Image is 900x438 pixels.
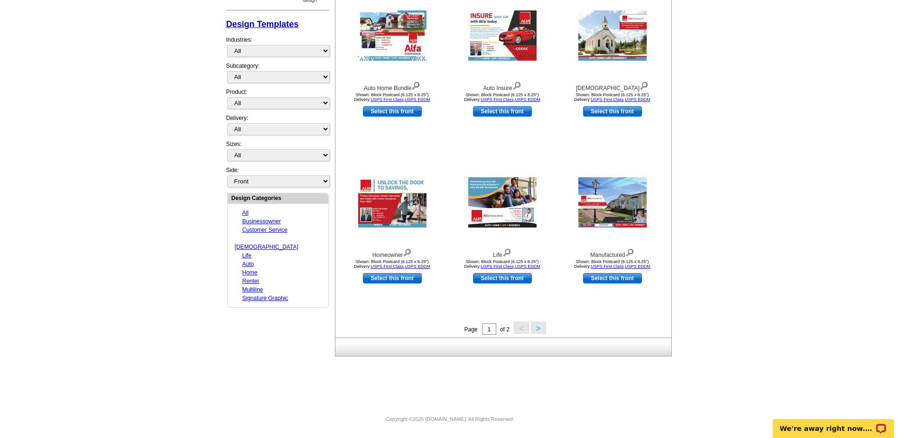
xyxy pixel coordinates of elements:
[242,261,254,267] a: Auto
[226,31,329,62] div: Industries:
[583,273,642,283] a: use this design
[340,80,445,92] div: Auto Home Bundle
[358,177,427,228] img: Homeowner
[358,10,427,61] img: Auto Home Bundle
[242,210,249,216] a: All
[560,246,665,259] div: Manufactured
[468,177,537,228] img: Life
[411,80,420,90] img: view design details
[371,264,404,269] a: USPS First Class
[560,92,665,102] div: Shown: Block Postcard (6.125 x 8.25") Delivery: ,
[242,295,288,301] a: Signature Graphic
[591,264,624,269] a: USPS First Class
[473,273,532,283] a: use this design
[502,246,511,257] img: view design details
[226,88,329,114] div: Product:
[242,269,258,276] a: Home
[578,10,647,61] img: Church
[500,326,510,333] span: of 2
[450,92,555,102] div: Shown: Block Postcard (6.125 x 8.25") Delivery: ,
[514,322,529,334] button: <
[583,106,642,117] a: use this design
[450,246,555,259] div: Life
[226,19,299,29] a: Design Templates
[531,322,546,334] button: >
[515,97,540,102] a: USPS EDDM
[226,166,329,188] div: Side:
[560,80,665,92] div: [DEMOGRAPHIC_DATA]
[625,97,650,102] a: USPS EDDM
[371,97,404,102] a: USPS First Class
[242,286,263,293] a: Multiline
[560,259,665,269] div: Shown: Block Postcard (6.125 x 8.25") Delivery: ,
[226,140,329,166] div: Sizes:
[340,92,445,102] div: Shown: Block Postcard (6.125 x 8.25") Delivery: ,
[625,264,650,269] a: USPS EDDM
[450,259,555,269] div: Shown: Block Postcard (6.125 x 8.25") Delivery: ,
[512,80,521,90] img: view design details
[473,106,532,117] a: use this design
[340,246,445,259] div: Homeowner
[767,408,900,438] iframe: LiveChat chat widget
[515,264,540,269] a: USPS EDDM
[468,10,537,61] img: Auto Insure
[226,62,329,88] div: Subcategory:
[363,106,422,117] a: use this design
[363,273,422,283] a: use this design
[340,259,445,269] div: Shown: Block Postcard (6.125 x 8.25") Delivery: ,
[464,326,477,333] span: Page
[242,252,251,259] a: Life
[405,264,430,269] a: USPS EDDM
[625,246,634,257] img: view design details
[242,278,260,284] a: Renter
[481,264,514,269] a: USPS First Class
[591,97,624,102] a: USPS First Class
[481,97,514,102] a: USPS First Class
[242,218,281,225] a: Businessowner
[242,227,288,233] a: Customer Service
[578,177,647,228] img: Manufactured
[450,80,555,92] div: Auto Insure
[640,80,649,90] img: view design details
[405,97,430,102] a: USPS EDDM
[403,246,412,257] img: view design details
[226,114,329,140] div: Delivery:
[228,193,328,202] div: Design Categories
[235,244,298,250] a: [DEMOGRAPHIC_DATA]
